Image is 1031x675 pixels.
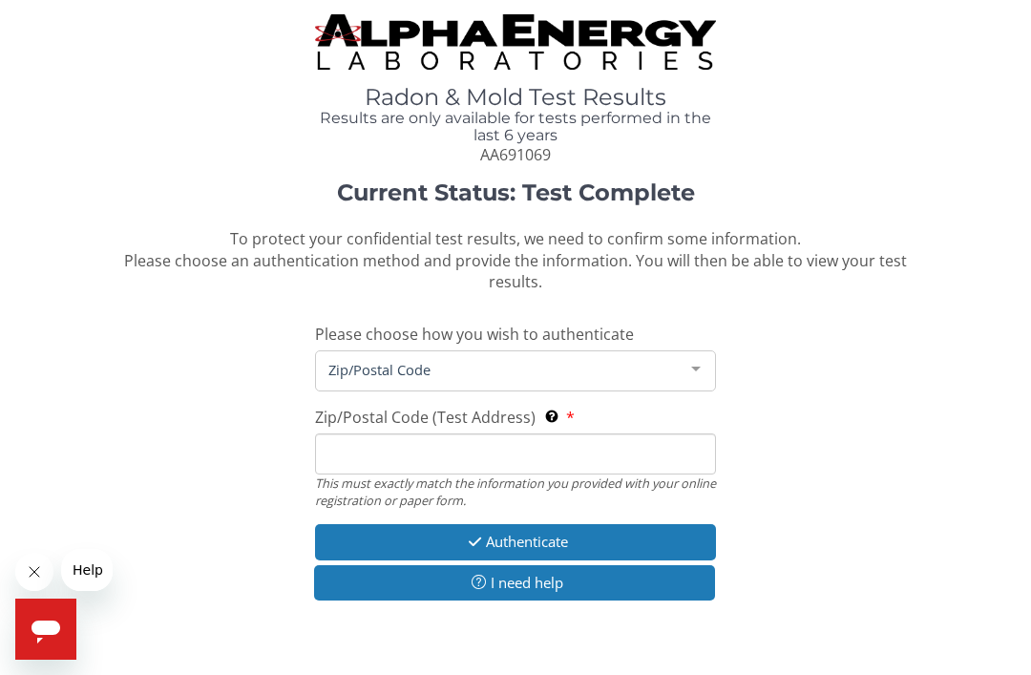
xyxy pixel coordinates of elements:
[480,144,551,165] span: AA691069
[315,407,536,428] span: Zip/Postal Code (Test Address)
[61,549,113,591] iframe: Message from company
[315,85,716,110] h1: Radon & Mold Test Results
[315,475,716,510] div: This must exactly match the information you provided with your online registration or paper form.
[15,553,53,591] iframe: Close message
[315,324,634,345] span: Please choose how you wish to authenticate
[315,110,716,143] h4: Results are only available for tests performed in the last 6 years
[315,14,716,70] img: TightCrop.jpg
[315,524,716,559] button: Authenticate
[15,599,76,660] iframe: Button to launch messaging window
[324,359,677,380] span: Zip/Postal Code
[124,228,907,293] span: To protect your confidential test results, we need to confirm some information. Please choose an ...
[314,565,715,601] button: I need help
[337,179,695,206] strong: Current Status: Test Complete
